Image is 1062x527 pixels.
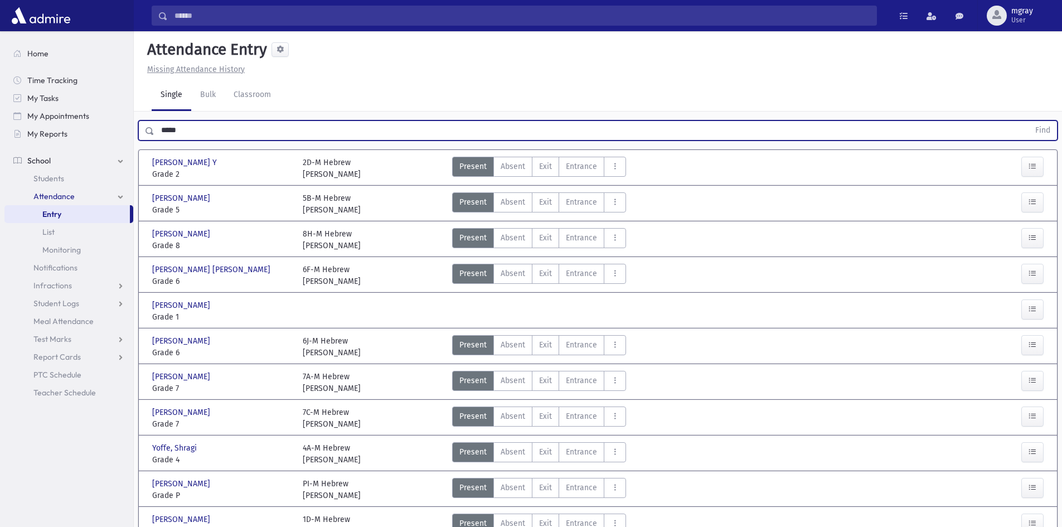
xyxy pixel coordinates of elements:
span: Present [459,232,487,244]
a: Meal Attendance [4,312,133,330]
div: AttTypes [452,192,626,216]
span: Entry [42,209,61,219]
span: Grade P [152,490,292,501]
span: Report Cards [33,352,81,362]
div: AttTypes [452,371,626,394]
span: Entrance [566,232,597,244]
span: Home [27,49,49,59]
span: Grade 7 [152,418,292,430]
span: Entrance [566,482,597,494]
a: Single [152,80,191,111]
span: Entrance [566,196,597,208]
span: Entrance [566,375,597,386]
span: Entrance [566,339,597,351]
span: Present [459,196,487,208]
span: Teacher Schedule [33,388,96,398]
a: Time Tracking [4,71,133,89]
span: Students [33,173,64,183]
a: Monitoring [4,241,133,259]
div: 6J-M Hebrew [PERSON_NAME] [303,335,361,359]
span: Grade 8 [152,240,292,252]
span: Present [459,446,487,458]
div: AttTypes [452,228,626,252]
span: [PERSON_NAME] [152,371,212,383]
span: mgray [1011,7,1033,16]
span: Grade 7 [152,383,292,394]
span: [PERSON_NAME] [152,335,212,347]
span: Exit [539,482,552,494]
span: Entrance [566,268,597,279]
span: PTC Schedule [33,370,81,380]
span: Exit [539,196,552,208]
span: Exit [539,446,552,458]
span: Exit [539,410,552,422]
div: AttTypes [452,442,626,466]
h5: Attendance Entry [143,40,267,59]
span: Exit [539,232,552,244]
span: Grade 6 [152,347,292,359]
a: School [4,152,133,170]
span: Entrance [566,446,597,458]
span: Absent [501,482,525,494]
span: Entrance [566,161,597,172]
div: 5B-M Hebrew [PERSON_NAME] [303,192,361,216]
a: Test Marks [4,330,133,348]
a: Report Cards [4,348,133,366]
span: Absent [501,446,525,458]
span: User [1011,16,1033,25]
span: Absent [501,268,525,279]
a: Teacher Schedule [4,384,133,402]
span: Attendance [33,191,75,201]
a: PTC Schedule [4,366,133,384]
span: Student Logs [33,298,79,308]
span: Absent [501,196,525,208]
span: [PERSON_NAME] [152,228,212,240]
span: Absent [501,232,525,244]
span: Infractions [33,281,72,291]
div: 2D-M Hebrew [PERSON_NAME] [303,157,361,180]
div: AttTypes [452,157,626,180]
span: [PERSON_NAME] [152,514,212,525]
span: Test Marks [33,334,71,344]
a: Missing Attendance History [143,65,245,74]
span: Exit [539,375,552,386]
span: Time Tracking [27,75,77,85]
span: Grade 1 [152,311,292,323]
a: Student Logs [4,294,133,312]
span: [PERSON_NAME] Y [152,157,219,168]
img: AdmirePro [9,4,73,27]
span: Absent [501,375,525,386]
a: My Reports [4,125,133,143]
span: Yoffe, Shragi [152,442,199,454]
span: Exit [539,268,552,279]
div: 4A-M Hebrew [PERSON_NAME] [303,442,361,466]
span: Absent [501,410,525,422]
a: List [4,223,133,241]
span: [PERSON_NAME] [152,299,212,311]
div: 7A-M Hebrew [PERSON_NAME] [303,371,361,394]
div: 6F-M Hebrew [PERSON_NAME] [303,264,361,287]
span: Entrance [566,410,597,422]
a: My Tasks [4,89,133,107]
div: AttTypes [452,264,626,287]
span: Absent [501,161,525,172]
span: My Reports [27,129,67,139]
span: Exit [539,161,552,172]
span: Exit [539,339,552,351]
span: Meal Attendance [33,316,94,326]
span: Present [459,339,487,351]
span: School [27,156,51,166]
span: Present [459,161,487,172]
span: [PERSON_NAME] [152,407,212,418]
span: [PERSON_NAME] [152,478,212,490]
span: Present [459,375,487,386]
div: AttTypes [452,335,626,359]
span: List [42,227,55,237]
span: Absent [501,339,525,351]
div: 8H-M Hebrew [PERSON_NAME] [303,228,361,252]
a: My Appointments [4,107,133,125]
span: [PERSON_NAME] [PERSON_NAME] [152,264,273,275]
span: Grade 4 [152,454,292,466]
div: PI-M Hebrew [PERSON_NAME] [303,478,361,501]
div: AttTypes [452,407,626,430]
